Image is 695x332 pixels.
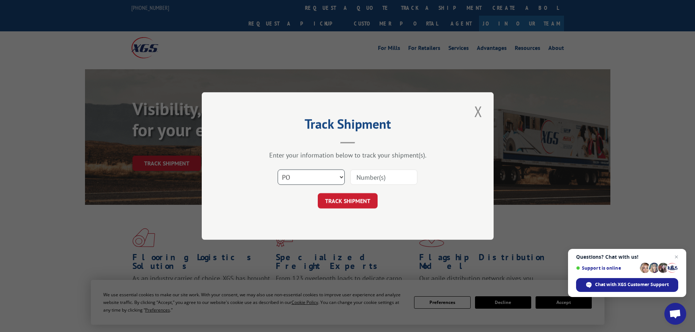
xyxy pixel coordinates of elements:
[318,193,378,208] button: TRACK SHIPMENT
[576,265,637,271] span: Support is online
[472,101,484,121] button: Close modal
[576,278,678,292] span: Chat with XGS Customer Support
[664,303,686,325] a: Open chat
[350,169,417,185] input: Number(s)
[595,281,669,288] span: Chat with XGS Customer Support
[576,254,678,260] span: Questions? Chat with us!
[238,151,457,159] div: Enter your information below to track your shipment(s).
[238,119,457,133] h2: Track Shipment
